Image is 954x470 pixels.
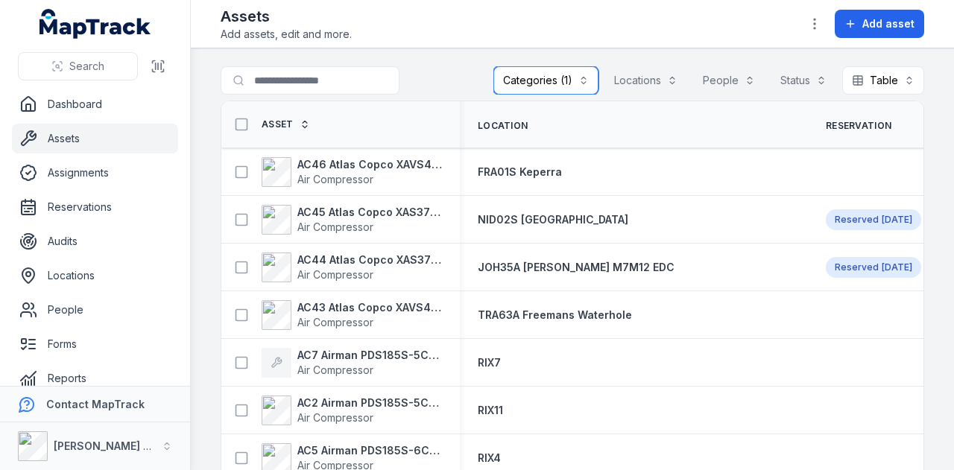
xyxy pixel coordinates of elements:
[882,261,912,273] time: 28/09/2025, 12:00:00 am
[604,66,687,95] button: Locations
[478,165,562,178] span: FRA01S Keperra
[478,451,501,466] a: RIX4
[826,257,921,278] a: Reserved[DATE]
[478,403,503,418] a: RIX11
[478,356,501,369] span: RIX7
[12,124,178,153] a: Assets
[842,66,924,95] button: Table
[297,316,373,328] span: Air Compressor
[478,404,503,416] span: RIX11
[12,329,178,359] a: Forms
[12,363,178,393] a: Reports
[826,257,921,278] div: Reserved
[478,308,632,321] span: TRA63A Freemans Waterhole
[826,209,921,230] div: Reserved
[478,165,562,180] a: FRA01S Keperra
[493,66,598,95] button: Categories (1)
[297,268,373,281] span: Air Compressor
[297,173,373,185] span: Air Compressor
[69,59,104,74] span: Search
[40,9,151,39] a: MapTrack
[826,209,921,230] a: Reserved[DATE]
[771,66,836,95] button: Status
[262,118,294,130] span: Asset
[12,295,178,325] a: People
[297,363,373,376] span: Air Compressor
[12,158,178,188] a: Assignments
[262,300,442,330] a: AC43 Atlas Copco XAVS450Air Compressor
[478,212,628,227] a: NID02S [GEOGRAPHIC_DATA]
[221,27,352,42] span: Add assets, edit and more.
[478,120,528,132] span: Location
[478,355,501,370] a: RIX7
[297,220,373,233] span: Air Compressor
[54,439,176,452] strong: [PERSON_NAME] Group
[882,214,912,226] time: 15/09/2025, 12:00:00 am
[297,348,442,363] strong: AC7 Airman PDS185S-5C5 on [PERSON_NAME] 7
[478,261,675,273] span: JOH35A [PERSON_NAME] M7M12 EDC
[12,261,178,290] a: Locations
[297,411,373,424] span: Air Compressor
[882,214,912,225] span: [DATE]
[221,6,352,27] h2: Assets
[262,253,442,282] a: AC44 Atlas Copco XAS375TAAir Compressor
[478,308,632,323] a: TRA63A Freemans Waterhole
[297,205,442,220] strong: AC45 Atlas Copco XAS375TA
[18,52,138,80] button: Search
[262,348,442,378] a: AC7 Airman PDS185S-5C5 on [PERSON_NAME] 7Air Compressor
[693,66,765,95] button: People
[12,89,178,119] a: Dashboard
[835,10,924,38] button: Add asset
[262,118,310,130] a: Asset
[826,120,891,132] span: Reservation
[478,260,675,275] a: JOH35A [PERSON_NAME] M7M12 EDC
[12,192,178,222] a: Reservations
[12,226,178,256] a: Audits
[297,300,442,315] strong: AC43 Atlas Copco XAVS450
[862,16,914,31] span: Add asset
[262,396,442,425] a: AC2 Airman PDS185S-5C5 on [PERSON_NAME] 11Air Compressor
[297,157,442,172] strong: AC46 Atlas Copco XAVS450
[478,451,501,464] span: RIX4
[262,157,442,187] a: AC46 Atlas Copco XAVS450Air Compressor
[478,213,628,226] span: NID02S [GEOGRAPHIC_DATA]
[262,205,442,235] a: AC45 Atlas Copco XAS375TAAir Compressor
[297,253,442,267] strong: AC44 Atlas Copco XAS375TA
[297,396,442,410] strong: AC2 Airman PDS185S-5C5 on [PERSON_NAME] 11
[46,398,145,410] strong: Contact MapTrack
[882,261,912,273] span: [DATE]
[297,443,442,458] strong: AC5 Airman PDS185S-6C1 on [PERSON_NAME] 4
